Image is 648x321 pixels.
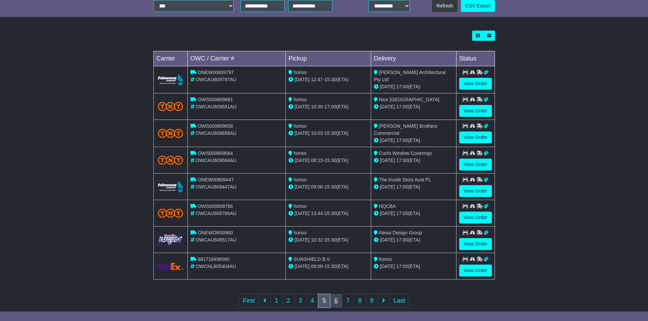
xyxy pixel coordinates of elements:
[282,294,295,308] a: 2
[380,184,395,190] span: [DATE]
[311,211,323,216] span: 13:44
[288,210,368,217] div: - (ETA)
[374,103,453,110] div: (ETA)
[311,104,323,109] span: 10:30
[198,256,229,262] span: 881718496060
[295,130,310,136] span: [DATE]
[379,150,432,156] span: Cuchi Window Coverings
[380,211,395,216] span: [DATE]
[374,123,437,136] span: [PERSON_NAME] Brothers Commercial
[294,294,306,308] a: 3
[196,211,236,216] span: OWCAU608766AU
[459,131,492,143] a: View Order
[325,158,336,163] span: 15:30
[380,264,395,269] span: [DATE]
[198,177,234,182] span: ONEW00609447
[270,294,283,308] a: 1
[389,294,410,308] a: Last
[196,264,236,269] span: OWCNL605404AU
[325,211,336,216] span: 15:30
[374,157,453,164] div: (ETA)
[294,177,306,182] span: horiso
[396,104,408,109] span: 17:00
[456,51,495,66] td: Status
[396,158,408,163] span: 17:00
[295,184,310,190] span: [DATE]
[198,97,233,102] span: OWS000609681
[294,123,306,129] span: horiso
[196,77,236,82] span: OWCAU609797AU
[158,263,183,270] img: GetCarrierServiceLogo
[158,156,183,165] img: TNT_Domestic.png
[158,74,183,85] img: Followmont_Transport.png
[371,51,456,66] td: Delivery
[396,211,408,216] span: 17:00
[158,233,183,246] img: GetCarrierServiceLogo
[288,236,368,244] div: - (ETA)
[379,97,439,102] span: Nice [GEOGRAPHIC_DATA]
[379,177,431,182] span: The Inside Story Aust PL
[311,77,323,82] span: 12:47
[325,77,336,82] span: 15:30
[396,84,408,89] span: 17:00
[288,103,368,110] div: - (ETA)
[288,157,368,164] div: - (ETA)
[379,230,422,235] span: Alessi Design Group
[294,256,331,262] span: SUNSHIELD B.V.
[459,159,492,171] a: View Order
[330,294,342,308] a: 6
[396,264,408,269] span: 17:00
[311,184,323,190] span: 09:00
[196,104,236,109] span: OWCAU609681AU
[342,294,354,308] a: 7
[396,237,408,243] span: 17:00
[396,138,408,143] span: 17:00
[295,237,310,243] span: [DATE]
[374,70,446,82] span: [PERSON_NAME] Architectural Pty Ltd
[325,104,336,109] span: 17:00
[294,150,306,156] span: horiso
[325,130,336,136] span: 15:30
[295,158,310,163] span: [DATE]
[379,203,396,209] span: NQCBA
[196,184,236,190] span: OWCAU609447AU
[294,70,306,75] span: horiso
[295,211,310,216] span: [DATE]
[311,264,323,269] span: 09:00
[354,294,366,308] a: 8
[153,51,187,66] td: Carrier
[286,51,371,66] td: Pickup
[288,130,368,137] div: - (ETA)
[294,97,306,102] span: horiso
[198,230,233,235] span: ONEWOR00900
[158,129,183,138] img: TNT_Domestic.png
[295,77,310,82] span: [DATE]
[288,76,368,83] div: - (ETA)
[325,184,336,190] span: 15:30
[196,130,236,136] span: OWCAU609658AU
[374,137,453,144] div: (ETA)
[288,183,368,191] div: - (ETA)
[325,264,336,269] span: 15:30
[366,294,378,308] a: 9
[198,150,233,156] span: OWS000609564
[295,264,310,269] span: [DATE]
[380,138,395,143] span: [DATE]
[459,212,492,224] a: View Order
[380,104,395,109] span: [DATE]
[187,51,286,66] td: OWC / Carrier #
[374,183,453,191] div: (ETA)
[374,210,453,217] div: (ETA)
[311,158,323,163] span: 08:13
[459,265,492,277] a: View Order
[459,105,492,117] a: View Order
[294,203,306,209] span: horiso
[198,123,233,129] span: OWS000609658
[374,236,453,244] div: (ETA)
[374,263,453,270] div: (ETA)
[325,237,336,243] span: 15:30
[196,237,236,243] span: OWCAU608517AU
[380,84,395,89] span: [DATE]
[379,256,392,262] span: horiso
[198,70,234,75] span: ONEW00609797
